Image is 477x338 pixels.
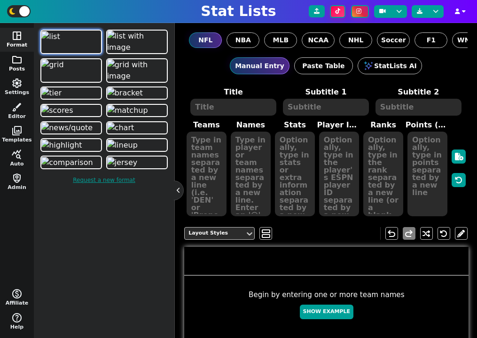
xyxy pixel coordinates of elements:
[41,59,63,71] img: grid
[39,171,170,189] a: Request a new format
[107,140,138,151] img: lineup
[201,3,276,20] h1: Stat Lists
[11,173,23,184] span: shield_person
[41,140,82,151] img: highlight
[385,227,398,240] button: undo
[41,31,60,42] img: list
[403,228,414,239] span: redo
[403,227,415,240] button: redo
[107,59,167,82] img: grid with image
[300,305,353,319] button: Show Example
[107,31,167,53] img: list with image
[11,78,23,89] span: settings
[230,57,289,74] button: Manual Entry
[372,86,465,98] label: Subtitle 2
[273,119,317,131] label: Stats
[317,119,361,131] label: Player ID/Image URL
[11,149,23,160] span: query_stats
[41,87,62,99] img: tier
[308,35,328,45] span: NCAA
[188,229,241,237] div: Layout Styles
[41,122,93,134] img: news/quote
[107,105,148,116] img: matchup
[228,119,273,131] label: Names
[11,125,23,136] span: photo_library
[187,86,280,98] label: Title
[235,35,251,45] span: NBA
[280,86,372,98] label: Subtitle 1
[11,102,23,113] span: brush
[107,87,143,99] img: bracket
[386,228,397,239] span: undo
[11,30,23,41] span: space_dashboard
[41,157,93,168] img: comparison
[348,35,363,45] span: NHL
[184,119,228,131] label: Teams
[11,312,23,323] span: help
[427,35,436,45] span: F1
[184,290,469,324] div: Begin by entering one or more team names
[294,57,353,74] button: Paste Table
[361,119,406,131] label: Ranks
[381,35,406,45] span: Soccer
[11,54,23,65] span: folder
[273,35,289,45] span: MLB
[11,288,23,299] span: monetization_on
[107,157,138,168] img: jersey
[41,105,73,116] img: scores
[358,57,422,74] button: StatLists AI
[107,122,134,134] img: chart
[198,35,212,45] span: NFL
[406,119,450,131] label: Points (< 8 teams)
